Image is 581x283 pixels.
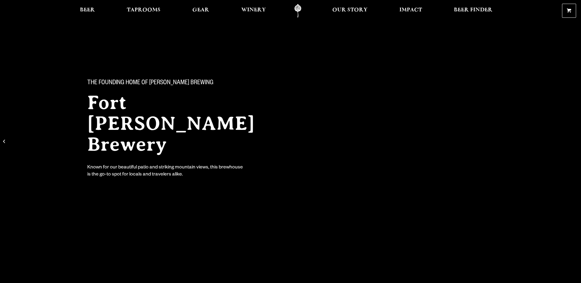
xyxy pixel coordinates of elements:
[237,4,270,18] a: Winery
[328,4,372,18] a: Our Story
[188,4,213,18] a: Gear
[76,4,99,18] a: Beer
[127,8,160,13] span: Taprooms
[450,4,496,18] a: Beer Finder
[241,8,266,13] span: Winery
[286,4,309,18] a: Odell Home
[87,92,278,155] h2: Fort [PERSON_NAME] Brewery
[87,164,244,179] div: Known for our beautiful patio and striking mountain views, this brewhouse is the go-to spot for l...
[123,4,164,18] a: Taprooms
[332,8,368,13] span: Our Story
[87,79,213,87] span: The Founding Home of [PERSON_NAME] Brewing
[192,8,209,13] span: Gear
[80,8,95,13] span: Beer
[454,8,492,13] span: Beer Finder
[395,4,426,18] a: Impact
[399,8,422,13] span: Impact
